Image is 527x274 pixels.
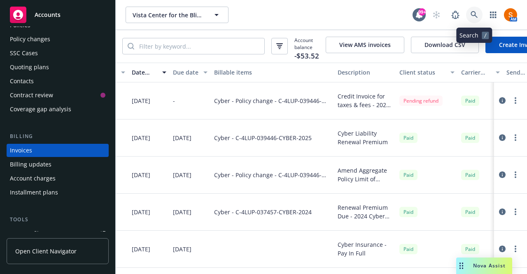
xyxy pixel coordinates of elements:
a: Invoices [7,144,109,157]
div: Paid [399,207,417,217]
a: Report a Bug [447,7,464,23]
button: Vista Center for the Blind [126,7,229,23]
button: Due date [170,63,211,82]
div: Contract review [10,89,53,102]
a: Manage files [7,227,109,240]
div: [DATE] [173,171,191,179]
button: View AMS invoices [326,37,404,53]
a: Search [466,7,483,23]
div: Cyber Insurance - Pay In Full [338,240,393,258]
img: photo [504,8,517,21]
div: Credit Invoice for taxes & fees - 2025 Cyber [338,92,393,109]
a: Switch app [485,7,501,23]
a: Coverage gap analysis [7,103,109,116]
div: - [173,96,175,105]
div: Billable items [214,68,331,77]
span: Nova Assist [473,262,506,269]
a: Billing updates [7,158,109,171]
span: Accounts [35,12,61,18]
div: Date issued [132,68,157,77]
div: [DATE] [132,171,150,179]
div: Contacts [10,75,34,88]
div: Policy changes [10,33,50,46]
div: Paid [461,207,479,217]
div: Invoices [10,144,32,157]
span: -$53.52 [294,51,319,61]
div: Cyber - Policy change - C-4LUP-039446-CYBER-2025 [214,96,331,105]
div: Renewal Premium Due - 2024 Cyber Liability [338,203,393,220]
a: Policy changes [7,33,109,46]
div: Paid [461,96,479,106]
div: Drag to move [456,258,466,274]
div: Billing [7,132,109,141]
div: Paid [461,244,479,254]
div: Paid [399,244,417,254]
input: Filter by keyword... [134,38,264,54]
div: Carrier status [461,68,491,77]
div: Quoting plans [10,61,49,74]
span: Account balance [294,37,319,56]
a: Contacts [7,75,109,88]
div: [DATE] [173,208,191,216]
div: Cyber - Policy change - C-4LUP-039446-CYBER-2025 [214,171,331,179]
div: Billing updates [10,158,51,171]
div: Paid [461,133,479,143]
svg: Search [128,43,134,49]
div: [DATE] [132,133,150,142]
div: Due date [173,68,198,77]
div: [DATE] [173,245,191,253]
button: Nova Assist [456,258,512,274]
button: Carrier status [458,63,503,82]
a: Installment plans [7,186,109,199]
a: Contract review [7,89,109,102]
div: Client status [399,68,445,77]
div: Amend Aggregate Policy Limit of Liability to $2,000,000 [338,166,393,183]
div: Pending refund [399,96,443,106]
a: Start snowing [428,7,445,23]
button: Date issued [128,63,170,82]
div: Cyber - C-4LUP-039446-CYBER-2025 [214,133,312,142]
div: Installment plans [10,186,58,199]
div: [DATE] [132,245,150,253]
a: Quoting plans [7,61,109,74]
div: Description [338,68,393,77]
button: Description [334,63,396,82]
div: Cyber Liability Renewal Premium [338,129,393,146]
a: SSC Cases [7,47,109,60]
div: 99+ [418,8,426,16]
button: Billable items [211,63,334,82]
div: Paid [399,133,417,143]
span: Open Client Navigator [15,247,77,255]
div: SSC Cases [10,47,38,60]
span: Vista Center for the Blind [133,11,204,19]
div: Paid [461,170,479,180]
div: [DATE] [173,133,191,142]
div: Cyber - C-4LUP-037457-CYBER-2024 [214,208,312,216]
div: [DATE] [132,208,150,216]
div: Coverage gap analysis [10,103,71,116]
div: Account charges [10,172,56,185]
div: [DATE] [132,96,150,105]
a: Accounts [7,3,109,26]
button: Client status [396,63,458,82]
div: Paid [399,170,417,180]
div: Manage files [10,227,45,240]
button: Download CSV [411,37,479,53]
div: Tools [7,215,109,224]
a: Account charges [7,172,109,185]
